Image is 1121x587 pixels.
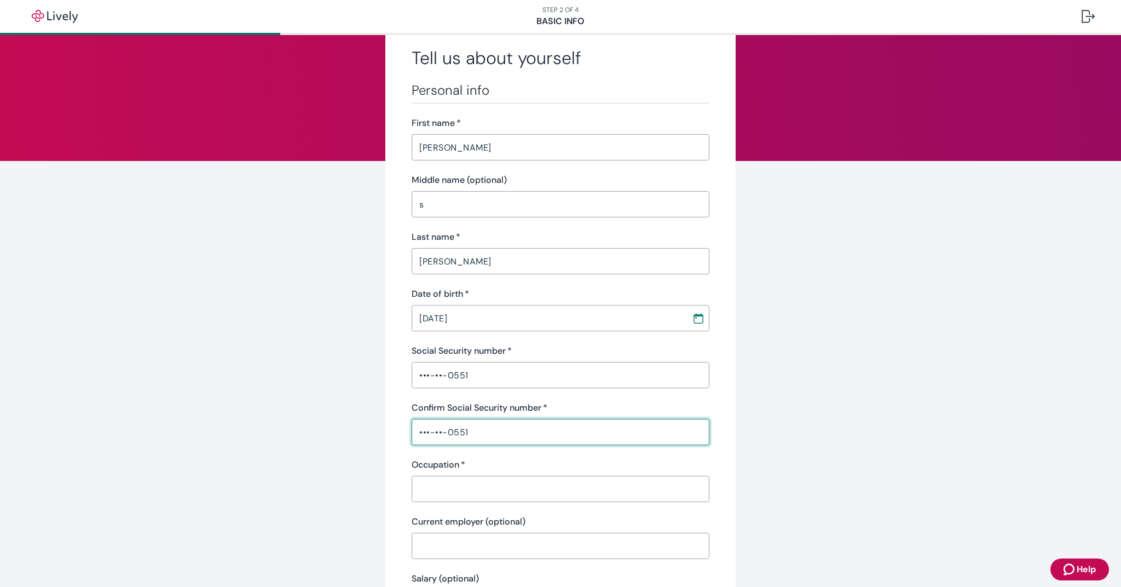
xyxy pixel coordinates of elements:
[412,515,525,528] label: Current employer (optional)
[1064,563,1077,576] svg: Zendesk support icon
[412,344,512,358] label: Social Security number
[412,174,507,187] label: Middle name (optional)
[412,307,684,329] input: MM / DD / YYYY
[1077,563,1096,576] span: Help
[412,117,461,130] label: First name
[24,10,85,23] img: Lively
[1050,559,1109,580] button: Zendesk support iconHelp
[412,47,709,69] h2: Tell us about yourself
[412,401,547,415] label: Confirm Social Security number
[412,231,460,244] label: Last name
[693,313,704,324] svg: Calendar
[412,572,479,585] label: Salary (optional)
[412,287,469,301] label: Date of birth
[1073,3,1103,30] button: Log out
[412,458,465,471] label: Occupation
[412,82,709,99] h3: Personal info
[689,308,708,328] button: Choose date, selected date is Sep 14, 1966
[412,421,709,443] input: ••• - •• - ••••
[412,364,709,386] input: ••• - •• - ••••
